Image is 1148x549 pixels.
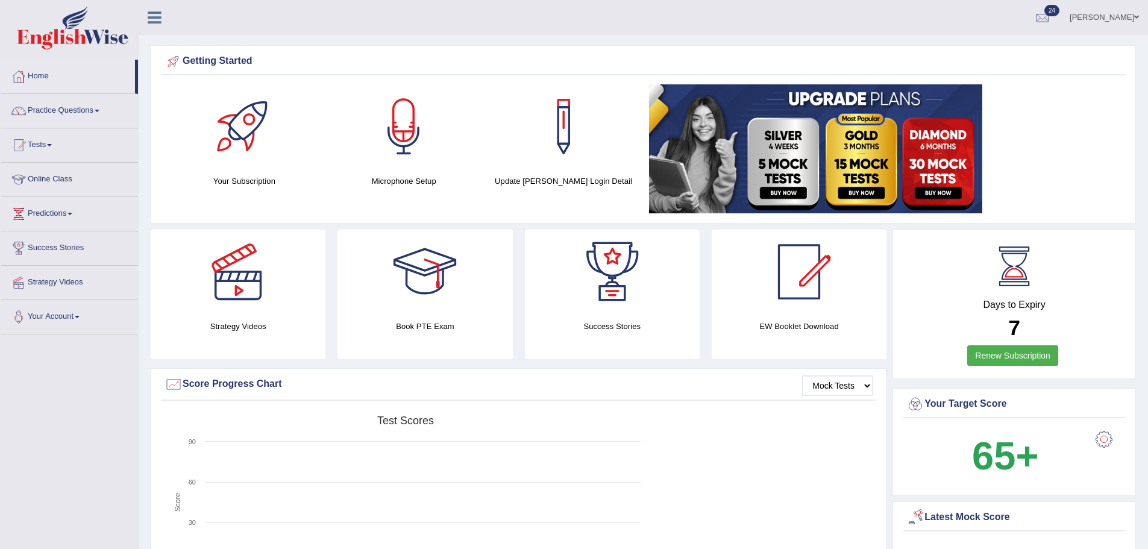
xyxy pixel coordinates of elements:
[972,434,1038,478] b: 65+
[1,60,135,90] a: Home
[165,375,873,394] div: Score Progress Chart
[1,300,138,330] a: Your Account
[967,345,1058,366] a: Renew Subscription
[174,493,182,512] tspan: Score
[1,231,138,262] a: Success Stories
[189,519,196,526] text: 30
[151,320,325,333] h4: Strategy Videos
[1044,5,1059,16] span: 24
[1,128,138,158] a: Tests
[649,84,982,213] img: small5.jpg
[906,300,1122,310] h4: Days to Expiry
[1,94,138,124] a: Practice Questions
[330,175,478,187] h4: Microphone Setup
[525,320,700,333] h4: Success Stories
[1,266,138,296] a: Strategy Videos
[490,175,638,187] h4: Update [PERSON_NAME] Login Detail
[906,509,1122,527] div: Latest Mock Score
[337,320,512,333] h4: Book PTE Exam
[1,163,138,193] a: Online Class
[189,478,196,486] text: 60
[1,197,138,227] a: Predictions
[189,438,196,445] text: 90
[712,320,886,333] h4: EW Booklet Download
[165,52,1122,71] div: Getting Started
[377,415,434,427] tspan: Test scores
[1008,316,1020,339] b: 7
[906,395,1122,413] div: Your Target Score
[171,175,318,187] h4: Your Subscription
